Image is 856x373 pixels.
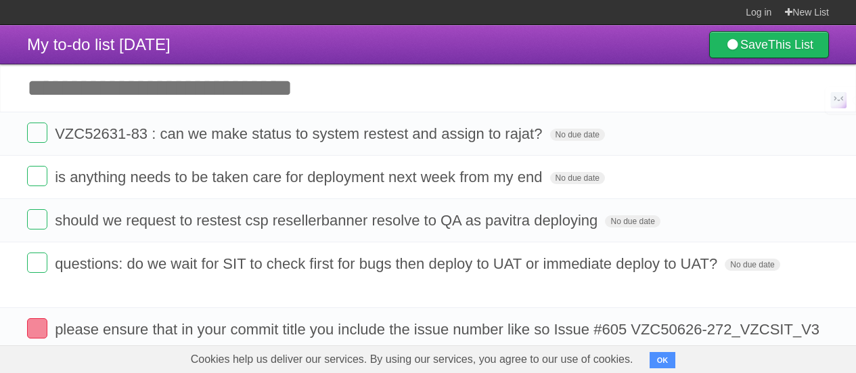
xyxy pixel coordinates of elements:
span: No due date [605,215,660,227]
b: This List [768,38,813,51]
label: Done [27,123,47,143]
span: No due date [550,129,605,141]
a: SaveThis List [709,31,829,58]
button: OK [650,352,676,368]
label: Done [27,209,47,229]
span: Cookies help us deliver our services. By using our services, you agree to our use of cookies. [177,346,647,373]
label: Done [27,166,47,186]
span: VZC52631-83 : can we make status to system restest and assign to rajat? [55,125,545,142]
label: Done [27,318,47,338]
span: My to-do list [DATE] [27,35,171,53]
span: please ensure that in your commit title you include the issue number like so Issue #605 VZC50626-... [27,321,819,360]
span: questions: do we wait for SIT to check first for bugs then deploy to UAT or immediate deploy to UAT? [55,255,721,272]
span: No due date [725,259,780,271]
span: is anything needs to be taken care for deployment next week from my end [55,169,545,185]
span: No due date [550,172,605,184]
span: should we request to restest csp resellerbanner resolve to QA as pavitra deploying [55,212,601,229]
label: Done [27,253,47,273]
